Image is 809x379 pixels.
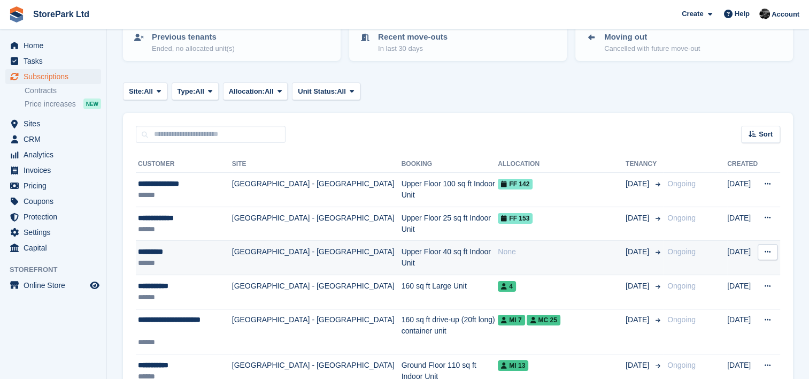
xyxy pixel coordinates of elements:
span: 4 [498,281,516,292]
span: Create [682,9,703,19]
div: NEW [83,98,101,109]
span: Invoices [24,163,88,178]
p: Recent move-outs [378,31,448,43]
button: Allocation: All [223,82,288,100]
span: [DATE] [626,281,651,292]
a: menu [5,54,101,69]
td: [GEOGRAPHIC_DATA] - [GEOGRAPHIC_DATA] [232,207,402,241]
span: All [195,86,204,97]
div: None [498,246,626,257]
span: Type: [178,86,196,97]
span: Ongoing [667,315,696,324]
a: Contracts [25,86,101,96]
span: Sort [759,129,773,140]
a: StorePark Ltd [29,5,94,23]
th: Customer [136,156,232,173]
span: FF 142 [498,179,533,189]
p: In last 30 days [378,43,448,54]
p: Ended, no allocated unit(s) [152,43,235,54]
span: Sites [24,116,88,131]
span: All [265,86,274,97]
span: Subscriptions [24,69,88,84]
img: Ryan Mulcahy [759,9,770,19]
button: Type: All [172,82,219,100]
a: Preview store [88,279,101,292]
span: FF 153 [498,213,533,224]
th: Created [727,156,758,173]
span: Settings [24,225,88,240]
a: menu [5,225,101,240]
button: Unit Status: All [292,82,360,100]
a: menu [5,69,101,84]
span: Price increases [25,99,76,109]
span: [DATE] [626,314,651,325]
td: Upper Floor 25 sq ft Indoor Unit [402,207,498,241]
a: menu [5,194,101,209]
span: Account [772,9,799,20]
a: menu [5,163,101,178]
td: [GEOGRAPHIC_DATA] - [GEOGRAPHIC_DATA] [232,309,402,354]
span: Allocation: [229,86,265,97]
a: Recent move-outs In last 30 days [350,25,566,60]
a: menu [5,178,101,193]
span: All [144,86,153,97]
img: stora-icon-8386f47178a22dfd0bd8f6a31ec36ba5ce8667c1dd55bd0f319d3a0aa187defe.svg [9,6,25,22]
span: MI 7 [498,315,525,325]
span: Unit Status: [298,86,337,97]
th: Site [232,156,402,173]
span: Online Store [24,278,88,293]
td: Upper Floor 40 sq ft Indoor Unit [402,241,498,275]
button: Site: All [123,82,167,100]
span: MI 13 [498,360,528,371]
span: Pricing [24,178,88,193]
span: Site: [129,86,144,97]
td: [DATE] [727,275,758,309]
span: Tasks [24,54,88,69]
span: Ongoing [667,361,696,369]
td: [GEOGRAPHIC_DATA] - [GEOGRAPHIC_DATA] [232,241,402,275]
a: menu [5,132,101,147]
th: Booking [402,156,498,173]
a: Moving out Cancelled with future move-out [576,25,792,60]
th: Allocation [498,156,626,173]
span: Ongoing [667,179,696,188]
span: [DATE] [626,213,651,224]
td: [GEOGRAPHIC_DATA] - [GEOGRAPHIC_DATA] [232,275,402,309]
a: menu [5,240,101,255]
span: Analytics [24,147,88,162]
td: 160 sq ft Large Unit [402,275,498,309]
span: [DATE] [626,178,651,189]
td: 160 sq ft drive-up (20ft long) container unit [402,309,498,354]
span: Capital [24,240,88,255]
span: [DATE] [626,360,651,371]
td: Upper Floor 100 sq ft Indoor Unit [402,173,498,207]
span: Ongoing [667,214,696,222]
td: [GEOGRAPHIC_DATA] - [GEOGRAPHIC_DATA] [232,173,402,207]
td: [DATE] [727,173,758,207]
span: Coupons [24,194,88,209]
a: Previous tenants Ended, no allocated unit(s) [124,25,340,60]
span: MC 25 [527,315,560,325]
a: Price increases NEW [25,98,101,110]
span: [DATE] [626,246,651,257]
span: Help [735,9,750,19]
td: [DATE] [727,309,758,354]
p: Previous tenants [152,31,235,43]
td: [DATE] [727,207,758,241]
span: All [337,86,346,97]
span: Ongoing [667,247,696,256]
a: menu [5,278,101,293]
span: Ongoing [667,282,696,290]
a: menu [5,147,101,162]
a: menu [5,38,101,53]
th: Tenancy [626,156,663,173]
p: Moving out [604,31,700,43]
p: Cancelled with future move-out [604,43,700,54]
a: menu [5,116,101,131]
span: Storefront [10,264,106,275]
span: CRM [24,132,88,147]
a: menu [5,209,101,224]
span: Protection [24,209,88,224]
td: [DATE] [727,241,758,275]
span: Home [24,38,88,53]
